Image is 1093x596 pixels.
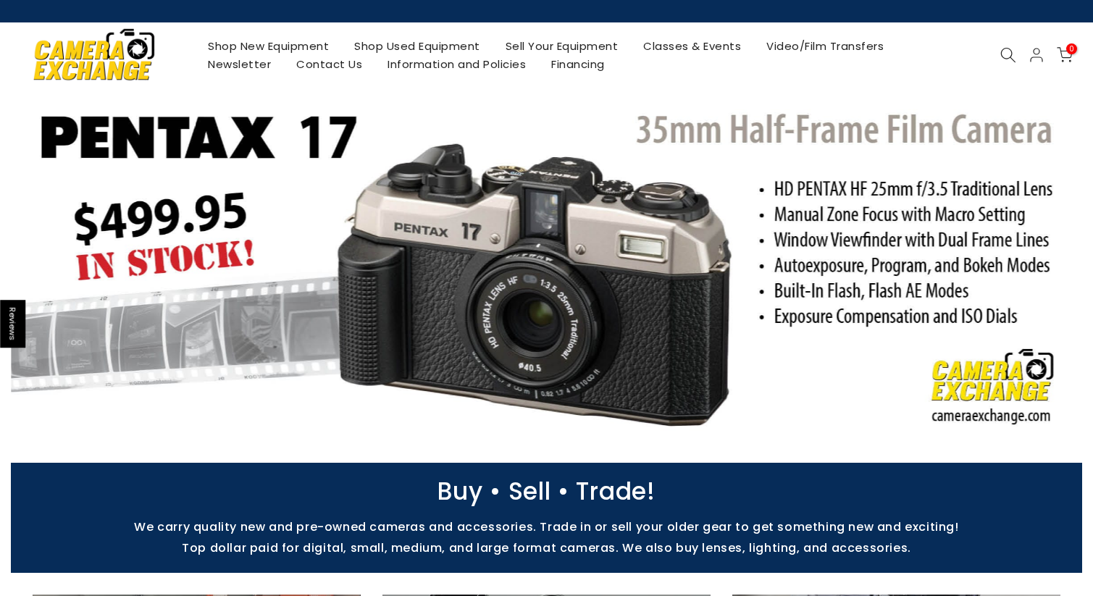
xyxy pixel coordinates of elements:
[375,55,539,73] a: Information and Policies
[539,55,618,73] a: Financing
[754,37,897,55] a: Video/Film Transfers
[4,541,1089,555] p: Top dollar paid for digital, small, medium, and large format cameras. We also buy lenses, lightin...
[4,520,1089,534] p: We carry quality new and pre-owned cameras and accessories. Trade in or sell your older gear to g...
[196,55,284,73] a: Newsletter
[4,484,1089,498] p: Buy • Sell • Trade!
[342,37,493,55] a: Shop Used Equipment
[631,37,754,55] a: Classes & Events
[1057,47,1073,63] a: 0
[1066,43,1077,54] span: 0
[284,55,375,73] a: Contact Us
[581,421,589,429] li: Page dot 6
[566,421,574,429] li: Page dot 5
[493,37,631,55] a: Sell Your Equipment
[550,421,558,429] li: Page dot 4
[505,421,513,429] li: Page dot 1
[196,37,342,55] a: Shop New Equipment
[520,421,528,429] li: Page dot 2
[535,421,543,429] li: Page dot 3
